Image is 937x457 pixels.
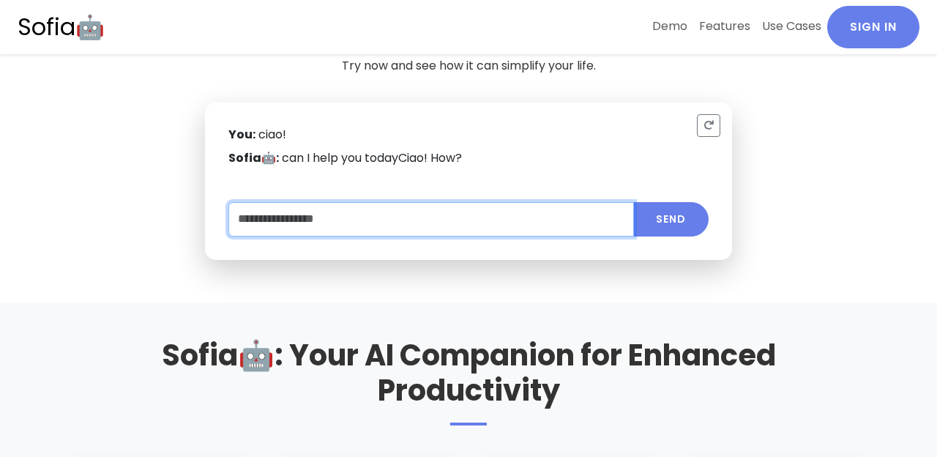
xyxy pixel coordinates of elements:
[756,6,827,47] a: Use Cases
[693,6,756,47] a: Features
[827,6,919,48] a: Sign In
[258,126,286,143] span: ciao!
[69,338,868,426] h2: Sofia🤖: Your AI Companion for Enhanced Productivity
[18,6,105,48] a: Sofia🤖
[282,149,462,166] span: can I help you todayCiao! How?
[633,202,709,237] button: Submit
[228,126,255,143] strong: You:
[646,6,693,47] a: Demo
[69,57,868,75] p: Try now and see how it can simplify your life.
[697,114,720,137] button: Reset
[228,149,279,166] strong: Sofia🤖:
